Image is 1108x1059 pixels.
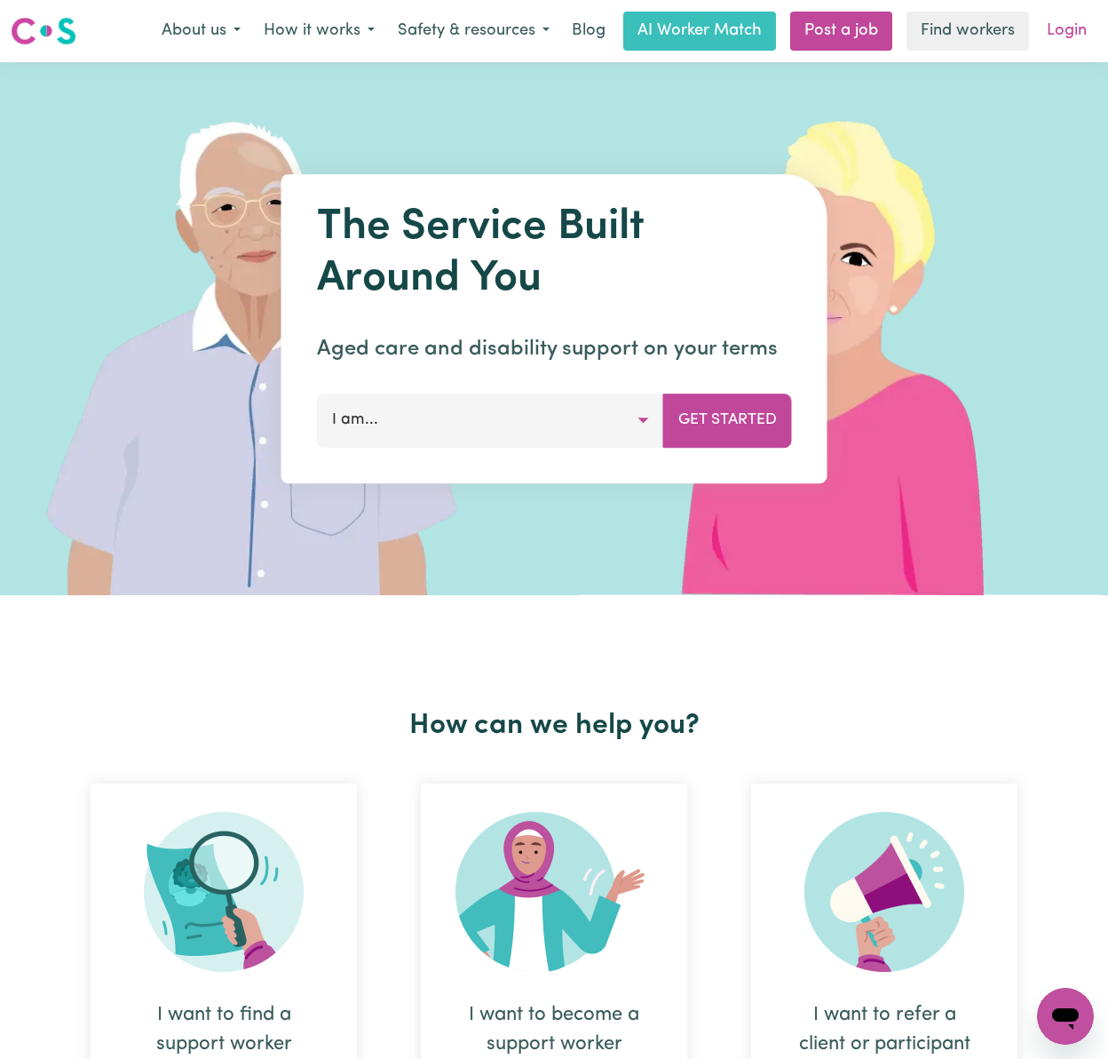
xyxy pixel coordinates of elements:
p: Aged care and disability support on your terms [317,333,792,365]
button: Safety & resources [386,12,561,50]
a: Login [1036,12,1097,51]
h1: The Service Built Around You [317,203,792,305]
iframe: Button to launch messaging window [1037,988,1094,1045]
img: Search [144,812,304,972]
button: I am... [317,394,664,447]
button: About us [150,12,252,50]
img: Refer [804,812,964,972]
a: Blog [561,12,616,51]
img: Careseekers logo [11,15,76,47]
a: Post a job [790,12,892,51]
button: How it works [252,12,386,50]
div: I want to refer a client or participant [794,1000,975,1059]
h2: How can we help you? [59,709,1049,743]
button: Get Started [663,394,792,447]
a: AI Worker Match [623,12,776,51]
img: Become Worker [455,812,653,972]
div: I want to find a support worker [133,1000,314,1059]
a: Find workers [906,12,1029,51]
a: Careseekers logo [11,11,76,52]
div: I want to become a support worker [463,1000,645,1059]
